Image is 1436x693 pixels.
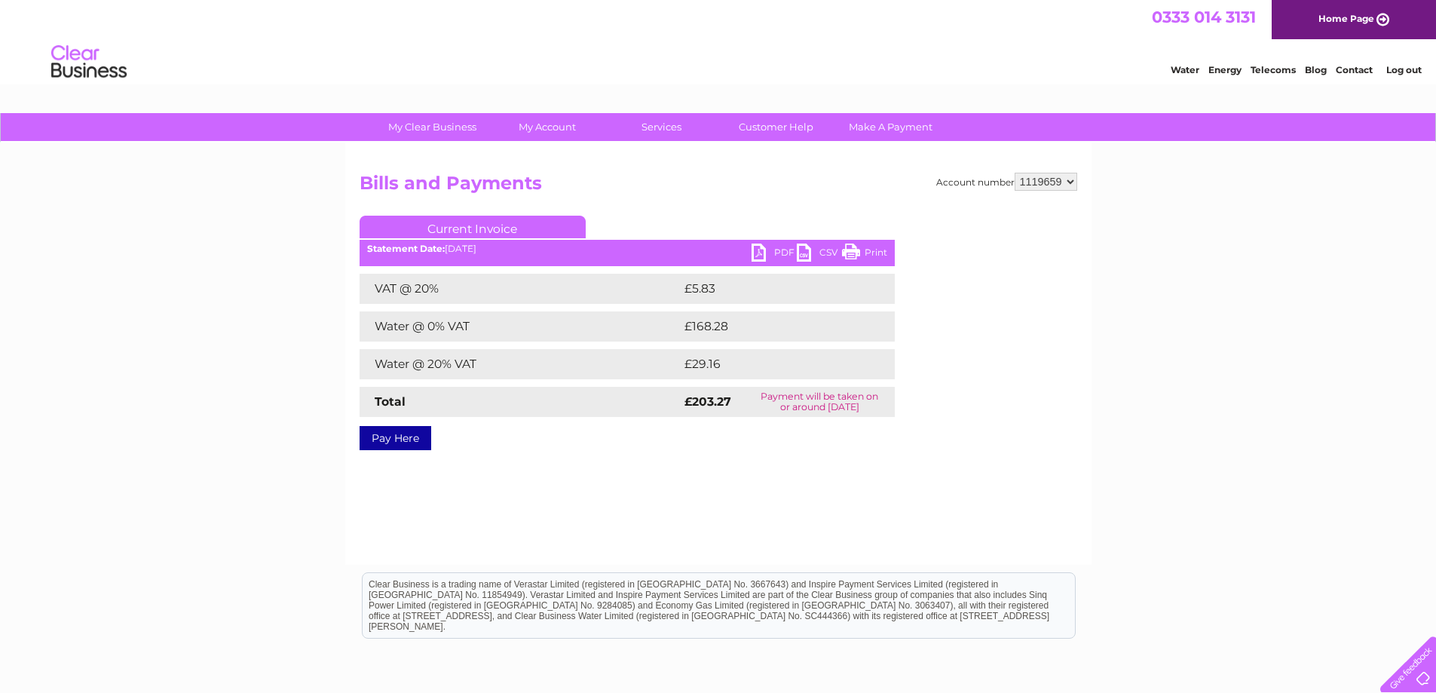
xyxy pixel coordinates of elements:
[360,349,681,379] td: Water @ 20% VAT
[51,39,127,85] img: logo.png
[745,387,894,417] td: Payment will be taken on or around [DATE]
[370,113,494,141] a: My Clear Business
[828,113,953,141] a: Make A Payment
[1152,8,1256,26] a: 0333 014 3131
[752,244,797,265] a: PDF
[714,113,838,141] a: Customer Help
[1336,64,1373,75] a: Contact
[360,311,681,342] td: Water @ 0% VAT
[1208,64,1242,75] a: Energy
[797,244,842,265] a: CSV
[375,394,406,409] strong: Total
[1386,64,1422,75] a: Log out
[599,113,724,141] a: Services
[681,274,859,304] td: £5.83
[1251,64,1296,75] a: Telecoms
[363,8,1075,73] div: Clear Business is a trading name of Verastar Limited (registered in [GEOGRAPHIC_DATA] No. 3667643...
[1171,64,1199,75] a: Water
[360,173,1077,201] h2: Bills and Payments
[1305,64,1327,75] a: Blog
[684,394,731,409] strong: £203.27
[367,243,445,254] b: Statement Date:
[681,311,868,342] td: £168.28
[360,426,431,450] a: Pay Here
[681,349,863,379] td: £29.16
[360,274,681,304] td: VAT @ 20%
[842,244,887,265] a: Print
[360,244,895,254] div: [DATE]
[485,113,609,141] a: My Account
[360,216,586,238] a: Current Invoice
[936,173,1077,191] div: Account number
